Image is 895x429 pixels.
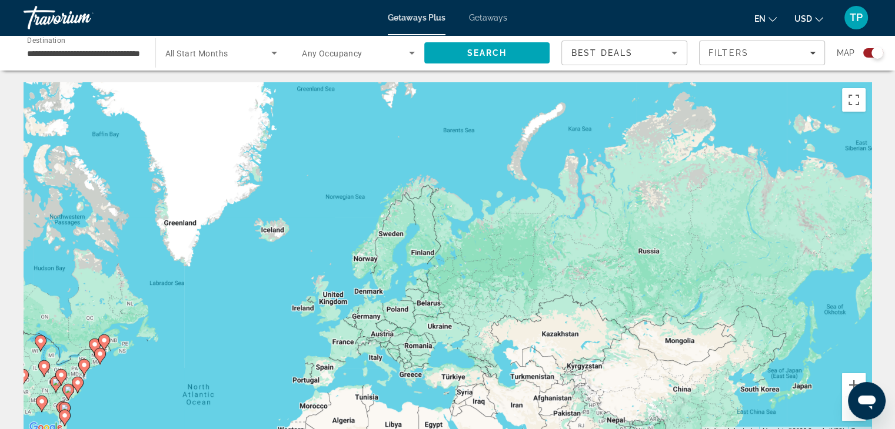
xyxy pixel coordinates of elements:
button: Zoom in [842,373,866,397]
span: Filters [708,48,748,58]
iframe: Button to launch messaging window [848,382,886,420]
span: en [754,14,766,24]
span: USD [794,14,812,24]
span: Best Deals [571,48,633,58]
span: Search [467,48,507,58]
span: Map [837,45,854,61]
span: Any Occupancy [302,49,362,58]
button: Change language [754,10,777,27]
button: Filters [699,41,825,65]
span: All Start Months [165,49,228,58]
button: User Menu [841,5,871,30]
a: Travorium [24,2,141,33]
button: Search [424,42,550,63]
button: Zoom out [842,397,866,421]
a: Getaways Plus [388,13,445,22]
button: Toggle fullscreen view [842,88,866,112]
button: Change currency [794,10,823,27]
span: Destination [27,36,65,44]
input: Select destination [27,46,140,61]
mat-select: Sort by [571,46,677,60]
span: TP [850,12,863,24]
a: Getaways [469,13,507,22]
